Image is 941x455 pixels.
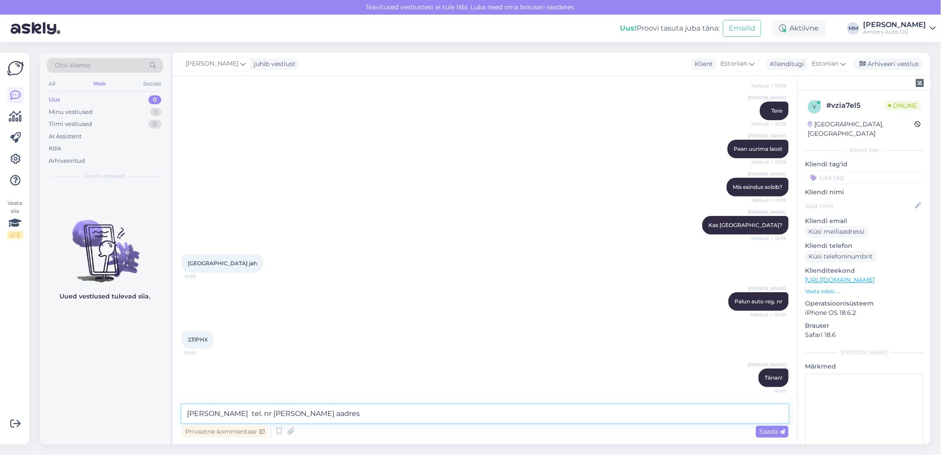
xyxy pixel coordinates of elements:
[723,20,761,37] button: Emailid
[141,78,163,90] div: Socials
[805,146,923,154] div: Kliendi info
[733,184,782,190] span: Mis esindus sobib?
[748,361,786,368] span: [PERSON_NAME]
[751,197,786,204] span: Nähtud ✓ 10:39
[863,28,926,35] div: Amserv Auto OÜ
[49,144,62,153] div: Kõik
[150,108,161,117] div: 1
[148,95,161,104] div: 0
[805,171,923,184] input: Lisa tag
[85,172,126,180] span: Uued vestlused
[55,61,90,70] span: Otsi kliente
[766,59,804,69] div: Klienditugi
[60,292,151,301] p: Uued vestlused tulevad siia.
[182,404,789,423] textarea: [PERSON_NAME] tel. nr [PERSON_NAME] aadres
[186,59,238,69] span: [PERSON_NAME]
[188,336,208,343] span: 231PHX
[182,426,268,438] div: Privaatne kommentaar
[748,209,786,216] span: [PERSON_NAME]
[91,78,107,90] div: Web
[188,260,257,267] span: [GEOGRAPHIC_DATA] jah
[49,157,85,165] div: Arhiveeritud
[620,24,637,32] b: Uus!
[751,82,786,89] span: Nähtud ✓ 10:39
[805,299,923,308] p: Operatsioonisüsteem
[751,121,786,127] span: Nähtud ✓ 10:39
[805,251,876,263] div: Küsi telefoninumbrit
[620,23,719,34] div: Proovi tasuta juba täna:
[748,171,786,177] span: [PERSON_NAME]
[751,235,786,242] span: Nähtud ✓ 10:39
[805,188,923,197] p: Kliendi nimi
[771,107,782,114] span: Tere
[184,273,218,280] span: 10:39
[805,160,923,169] p: Kliendi tag'id
[748,133,786,139] span: [PERSON_NAME]
[49,132,82,141] div: AI Assistent
[49,120,92,129] div: Tiimi vestlused
[854,58,922,70] div: Arhiveeri vestlus
[7,231,23,239] div: 2 / 3
[148,120,161,129] div: 0
[7,60,24,77] img: Askly Logo
[805,362,923,371] p: Märkmed
[813,103,816,110] span: v
[691,59,713,69] div: Klient
[49,95,60,104] div: Uus
[805,330,923,340] p: Safari 18.6
[863,21,926,28] div: [PERSON_NAME]
[772,20,826,36] div: Aktiivne
[184,349,218,356] span: 10:40
[812,59,839,69] span: Estonian
[805,308,923,318] p: iPhone OS 18.6.2
[863,21,936,35] a: [PERSON_NAME]Amserv Auto OÜ
[765,374,782,381] span: Tänan!
[805,241,923,251] p: Kliendi telefon
[805,216,923,226] p: Kliendi email
[847,22,859,35] div: MM
[805,321,923,330] p: Brauser
[805,276,875,284] a: [URL][DOMAIN_NAME]
[808,120,914,138] div: [GEOGRAPHIC_DATA], [GEOGRAPHIC_DATA]
[734,145,782,152] span: Pean uurima laost
[805,287,923,295] p: Vaata edasi ...
[40,204,170,284] img: No chats
[47,78,57,90] div: All
[805,201,913,211] input: Lisa nimi
[805,349,923,357] div: [PERSON_NAME]
[753,388,786,394] span: 10:40
[708,222,782,228] span: Kas [GEOGRAPHIC_DATA]?
[805,226,868,238] div: Küsi meiliaadressi
[7,199,23,239] div: Vaata siia
[916,79,924,87] img: zendesk
[735,298,782,305] span: Palun auto reg. nr
[826,100,885,111] div: # vzia7el5
[759,428,785,435] span: Saada
[49,108,93,117] div: Minu vestlused
[748,285,786,292] span: [PERSON_NAME]
[751,159,786,165] span: Nähtud ✓ 10:39
[805,266,923,275] p: Klienditeekond
[720,59,747,69] span: Estonian
[885,101,921,110] span: Online
[750,311,786,318] span: Nähtud ✓ 10:40
[250,59,296,69] div: juhib vestlust
[748,94,786,101] span: [PERSON_NAME]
